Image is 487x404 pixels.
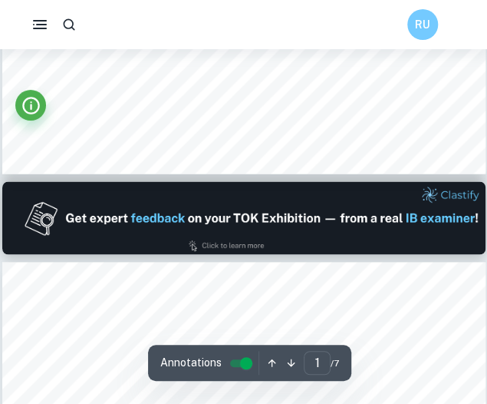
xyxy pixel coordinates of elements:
img: Ad [2,181,485,254]
span: Annotations [160,355,222,371]
span: / 7 [331,356,339,370]
button: RU [407,9,438,40]
h6: RU [414,16,432,33]
button: Info [15,90,46,121]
